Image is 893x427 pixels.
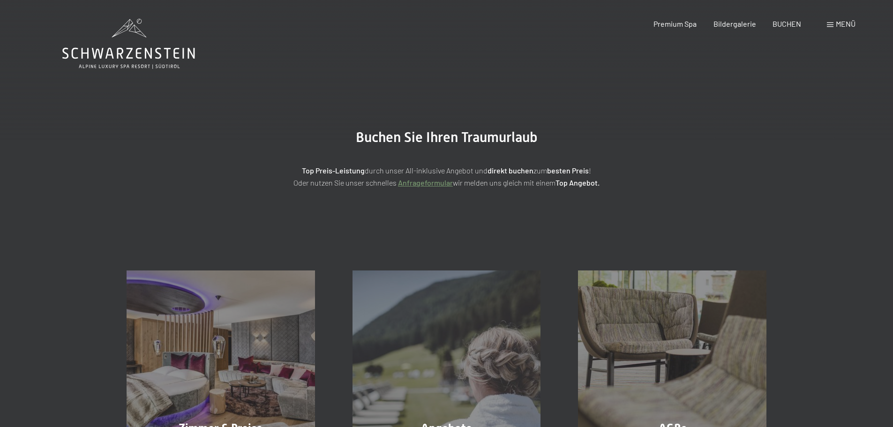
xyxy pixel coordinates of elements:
[555,178,600,187] strong: Top Angebot.
[398,178,453,187] a: Anfrageformular
[653,19,697,28] a: Premium Spa
[836,19,855,28] span: Menü
[773,19,801,28] a: BUCHEN
[302,166,365,175] strong: Top Preis-Leistung
[488,166,533,175] strong: direkt buchen
[713,19,756,28] a: Bildergalerie
[547,166,589,175] strong: besten Preis
[212,165,681,188] p: durch unser All-inklusive Angebot und zum ! Oder nutzen Sie unser schnelles wir melden uns gleich...
[356,129,538,145] span: Buchen Sie Ihren Traumurlaub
